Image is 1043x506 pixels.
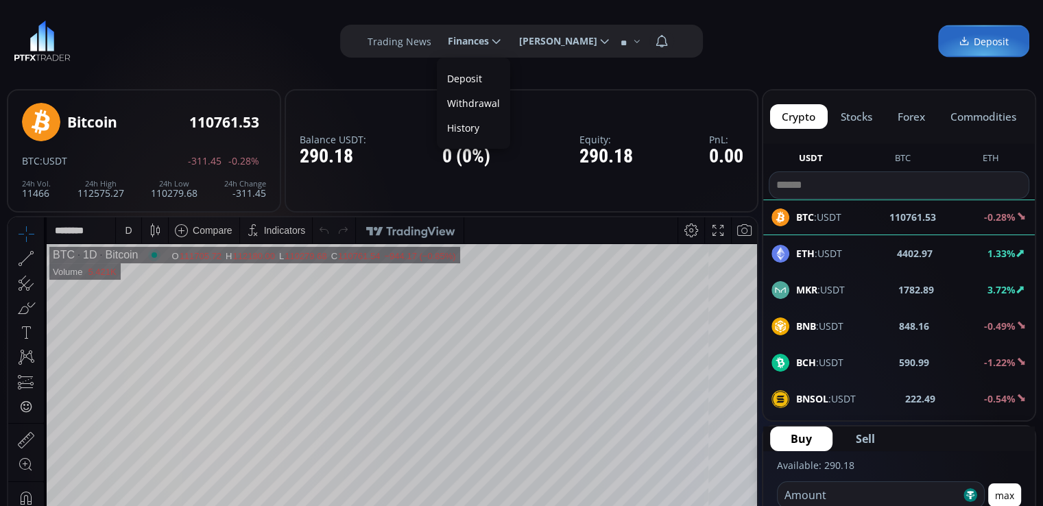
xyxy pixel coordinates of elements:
[719,462,747,488] div: Toggle Auto Scale
[67,32,88,44] div: 1D
[22,154,40,167] span: BTC
[588,462,664,488] button: 12:55:02 (UTC)
[40,154,67,167] span: :USDT
[32,430,38,448] div: Hide Drawings Toolbar
[796,283,817,296] b: MKR
[509,27,597,55] span: [PERSON_NAME]
[889,152,916,169] button: BTC
[796,356,816,369] b: BCH
[440,93,507,114] label: Withdrawal
[796,391,856,406] span: :USDT
[188,156,221,166] span: -311.45
[112,470,125,481] div: 1m
[770,426,832,451] button: Buy
[440,117,507,138] a: History
[80,49,108,60] div: 5.421K
[438,27,489,55] span: Finances
[184,8,224,19] div: Compare
[796,247,815,260] b: ETH
[899,319,929,333] b: 848.16
[977,152,1005,169] button: ETH
[140,32,152,44] div: Market open
[117,8,123,19] div: D
[835,426,896,451] button: Sell
[905,391,935,406] b: 222.49
[984,320,1016,333] b: -0.49%
[796,320,816,333] b: BNB
[709,134,743,145] label: PnL:
[189,115,259,130] div: 110761.53
[796,282,845,297] span: :USDT
[300,134,366,145] label: Balance USDT:
[300,146,366,167] div: 290.18
[829,104,885,129] button: stocks
[723,470,742,481] div: auto
[135,470,146,481] div: 5d
[330,34,372,44] div: 110761.54
[224,180,266,188] div: 24h Change
[793,152,828,169] button: USDT
[897,246,933,261] b: 4402.97
[224,180,266,198] div: -311.45
[276,34,318,44] div: 110279.68
[959,34,1009,49] span: Deposit
[14,21,71,62] img: LOGO
[224,34,266,44] div: 112180.00
[155,470,166,481] div: 1d
[256,8,298,19] div: Indicators
[442,146,504,167] div: 0 (0%)
[77,180,124,188] div: 24h High
[49,470,60,481] div: 5y
[796,355,843,370] span: :USDT
[12,183,23,196] div: 
[938,104,1028,129] button: commodities
[796,392,828,405] b: BNSOL
[984,392,1016,405] b: -0.54%
[440,68,507,89] a: Deposit
[89,470,102,481] div: 3m
[323,34,330,44] div: C
[987,283,1016,296] b: 3.72%
[579,134,633,145] label: Equity:
[898,282,934,297] b: 1782.89
[67,115,117,130] div: Bitcoin
[376,34,447,44] div: −944.17 (−0.85%)
[228,156,259,166] span: -0.28%
[696,462,719,488] div: Toggle Log Scale
[796,319,843,333] span: :USDT
[151,180,197,188] div: 24h Low
[987,247,1016,260] b: 1.33%
[791,431,812,447] span: Buy
[163,34,171,44] div: O
[709,146,743,167] div: 0.00
[271,34,276,44] div: L
[22,180,51,188] div: 24h Vol.
[593,470,659,481] span: 12:55:02 (UTC)
[22,180,51,198] div: 11466
[77,180,124,198] div: 112575.27
[777,459,854,472] label: Available: 290.18
[45,49,74,60] div: Volume
[701,470,714,481] div: log
[171,34,213,44] div: 111705.72
[184,462,206,488] div: Go to
[151,180,197,198] div: 110279.68
[88,32,130,44] div: Bitcoin
[796,246,842,261] span: :USDT
[677,462,696,488] div: Toggle Percentage
[45,32,67,44] div: BTC
[579,146,633,167] div: 290.18
[886,104,937,129] button: forex
[899,355,929,370] b: 590.99
[938,25,1029,58] a: Deposit
[69,470,80,481] div: 1y
[984,356,1016,369] b: -1.22%
[368,34,431,49] label: Trading News
[856,431,875,447] span: Sell
[770,104,828,129] button: crypto
[217,34,224,44] div: H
